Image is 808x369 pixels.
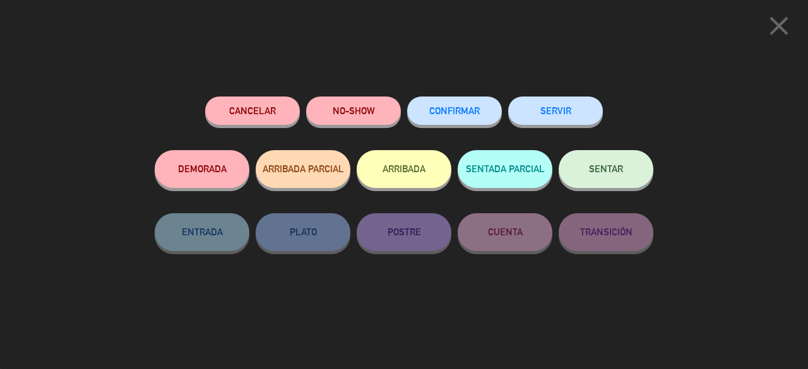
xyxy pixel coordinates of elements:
i: close [763,10,795,42]
button: PLATO [256,213,350,251]
button: ARRIBADA PARCIAL [256,150,350,188]
button: SENTADA PARCIAL [458,150,552,188]
span: ARRIBADA PARCIAL [263,163,344,174]
button: CUENTA [458,213,552,251]
button: ARRIBADA [357,150,451,188]
button: NO-SHOW [306,97,401,125]
button: SENTAR [559,150,653,188]
span: CONFIRMAR [429,105,480,116]
button: POSTRE [357,213,451,251]
button: CONFIRMAR [407,97,502,125]
button: ENTRADA [155,213,249,251]
button: TRANSICIÓN [559,213,653,251]
span: SENTAR [589,163,623,174]
button: close [759,9,799,47]
button: DEMORADA [155,150,249,188]
button: SERVIR [508,97,603,125]
button: Cancelar [205,97,300,125]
